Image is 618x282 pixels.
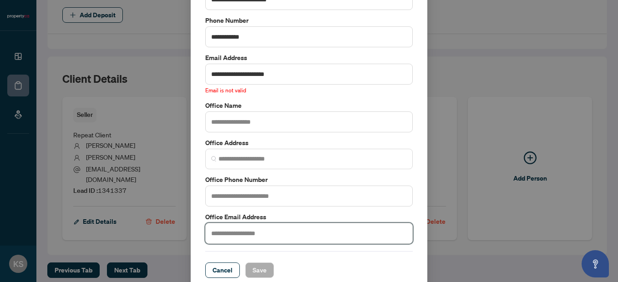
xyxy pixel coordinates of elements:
[582,250,609,277] button: Open asap
[213,263,233,277] span: Cancel
[205,15,413,25] label: Phone Number
[205,262,240,278] button: Cancel
[205,101,413,111] label: Office Name
[205,212,413,222] label: Office Email Address
[205,138,413,148] label: Office Address
[211,156,217,161] img: search_icon
[245,262,274,278] button: Save
[205,87,246,94] span: Email is not valid
[205,53,413,63] label: Email Address
[205,175,413,185] label: Office Phone Number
